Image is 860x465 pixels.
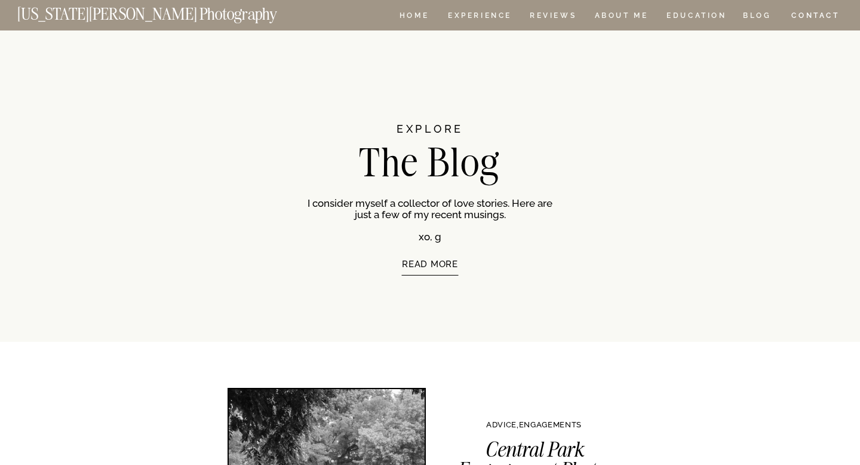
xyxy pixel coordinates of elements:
a: Experience [448,12,511,22]
p: , [420,421,647,429]
a: REVIEWS [530,12,575,22]
a: ADVICE [486,420,517,429]
a: HOME [397,12,431,22]
a: ENGAGEMENTS [519,420,582,429]
a: CONTACT [791,9,840,22]
h1: The Blog [293,143,567,179]
a: BLOG [743,12,772,22]
a: [US_STATE][PERSON_NAME] Photography [17,6,317,16]
a: EDUCATION [665,12,728,22]
p: I consider myself a collector of love stories. Here are just a few of my recent musings. xo, g [308,198,552,241]
h2: EXPLORE [326,124,534,147]
a: ABOUT ME [594,12,649,22]
a: READ MORE [328,259,532,302]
